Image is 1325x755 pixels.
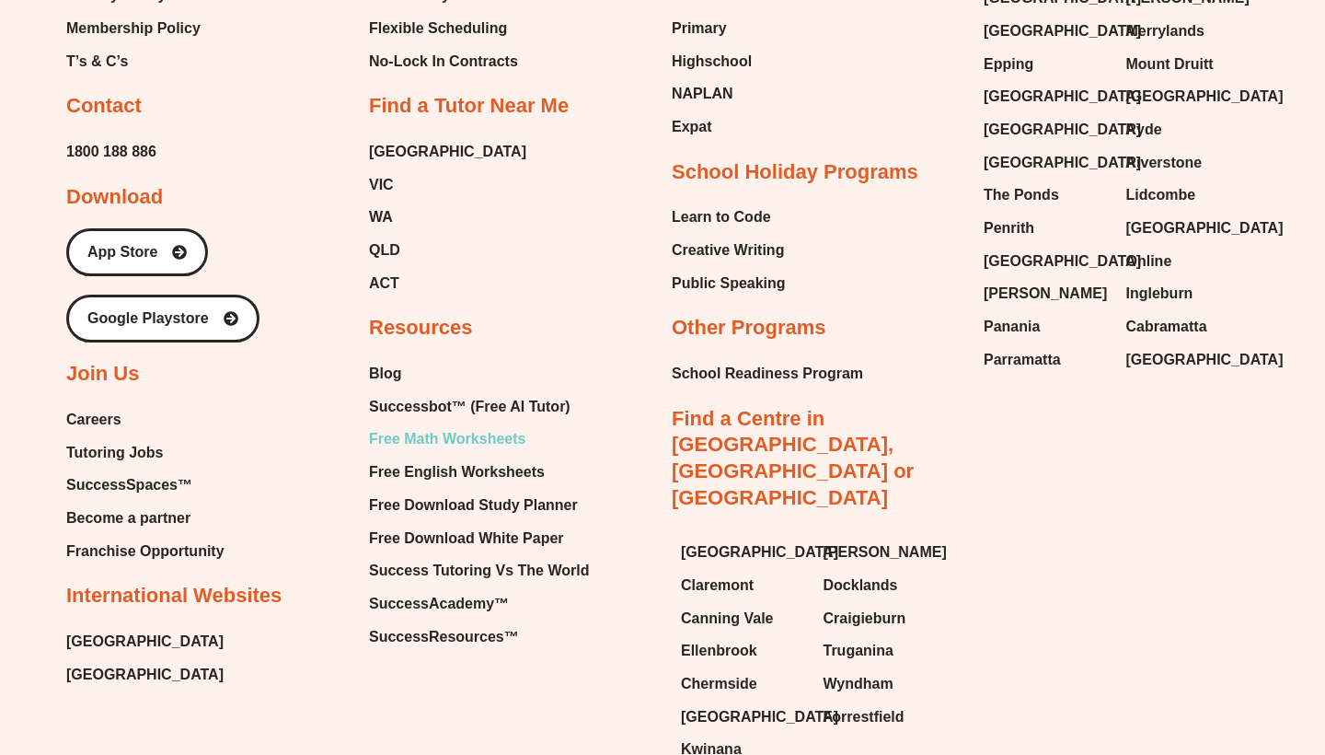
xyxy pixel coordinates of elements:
[984,83,1108,110] a: [GEOGRAPHIC_DATA]
[1126,116,1250,144] a: Ryde
[672,203,771,231] span: Learn to Code
[66,628,224,656] a: [GEOGRAPHIC_DATA]
[369,48,518,75] span: No-Lock In Contracts
[672,237,784,264] span: Creative Writing
[672,113,760,141] a: Expat
[984,181,1108,209] a: The Ponds
[66,295,259,343] a: Google Playstore
[984,248,1141,275] span: [GEOGRAPHIC_DATA]
[681,572,805,599] a: Claremont
[672,407,914,509] a: Find a Centre in [GEOGRAPHIC_DATA], [GEOGRAPHIC_DATA] or [GEOGRAPHIC_DATA]
[672,270,786,297] a: Public Speaking
[369,590,509,618] span: SuccessAcademy™
[1126,215,1250,242] a: [GEOGRAPHIC_DATA]
[369,360,589,388] a: Blog
[66,538,225,565] a: Franchise Opportunity
[984,116,1141,144] span: [GEOGRAPHIC_DATA]
[681,605,773,633] span: Canning Vale
[66,583,282,610] h2: International Websites
[87,311,209,326] span: Google Playstore
[824,703,948,731] a: Forrestfield
[1126,280,1193,308] span: Ingleburn
[1126,181,1196,209] span: Lidcombe
[369,590,589,618] a: SuccessAcademy™
[681,703,838,731] span: [GEOGRAPHIC_DATA]
[984,313,1040,341] span: Panania
[369,270,399,297] span: ACT
[369,138,526,166] a: [GEOGRAPHIC_DATA]
[369,393,589,421] a: Successbot™ (Free AI Tutor)
[824,703,904,731] span: Forrestfield
[66,505,225,532] a: Become a partner
[1126,346,1284,374] span: [GEOGRAPHIC_DATA]
[1126,83,1284,110] span: [GEOGRAPHIC_DATA]
[1126,248,1172,275] span: Online
[369,203,526,231] a: WA
[369,237,400,264] span: QLD
[369,315,473,342] h2: Resources
[984,346,1108,374] a: Parramatta
[369,492,589,519] a: Free Download Study Planner
[66,471,225,499] a: SuccessSpaces™
[1126,346,1250,374] a: [GEOGRAPHIC_DATA]
[672,80,760,108] a: NAPLAN
[672,315,826,342] h2: Other Programs
[369,525,564,552] span: Free Download White Paper
[66,406,225,434] a: Careers
[672,48,760,75] a: Highschool
[1126,116,1162,144] span: Ryde
[984,346,1061,374] span: Parramatta
[672,15,760,42] a: Primary
[66,361,139,388] h2: Join Us
[672,80,733,108] span: NAPLAN
[672,360,863,388] span: School Readiness Program
[369,623,519,651] span: SuccessResources™
[672,15,727,42] span: Primary
[681,637,805,665] a: Ellenbrook
[681,539,805,566] a: [GEOGRAPHIC_DATA]
[369,203,393,231] span: WA
[824,539,947,566] span: [PERSON_NAME]
[66,471,192,499] span: SuccessSpaces™
[369,270,526,297] a: ACT
[1126,313,1207,341] span: Cabramatta
[824,605,906,633] span: Craigieburn
[984,280,1107,308] span: [PERSON_NAME]
[1126,215,1284,242] span: [GEOGRAPHIC_DATA]
[672,48,752,75] span: Highschool
[1126,17,1204,45] span: Merrylands
[369,171,394,199] span: VIC
[1126,313,1250,341] a: Cabramatta
[1126,149,1250,177] a: Riverstone
[824,670,893,698] span: Wyndham
[369,425,525,453] span: Free Math Worksheets
[66,15,201,42] a: Membership Policy
[369,360,402,388] span: Blog
[824,637,948,665] a: Truganina
[66,439,225,467] a: Tutoring Jobs
[66,93,142,120] h2: Contact
[1126,51,1214,78] span: Mount Druitt
[369,393,570,421] span: Successbot™ (Free AI Tutor)
[984,313,1108,341] a: Panania
[66,228,208,276] a: App Store
[369,557,589,585] a: Success Tutoring Vs The World
[66,138,156,166] a: 1800 188 886
[672,159,918,186] h2: School Holiday Programs
[1126,248,1250,275] a: Online
[1009,547,1325,755] iframe: Chat Widget
[1126,17,1250,45] a: Merrylands
[369,15,507,42] span: Flexible Scheduling
[984,17,1108,45] a: [GEOGRAPHIC_DATA]
[369,525,589,552] a: Free Download White Paper
[66,48,128,75] span: T’s & C’s
[66,661,224,689] span: [GEOGRAPHIC_DATA]
[369,48,525,75] a: No-Lock In Contracts
[66,48,201,75] a: T’s & C’s
[984,149,1108,177] a: [GEOGRAPHIC_DATA]
[984,248,1108,275] a: [GEOGRAPHIC_DATA]
[984,51,1033,78] span: Epping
